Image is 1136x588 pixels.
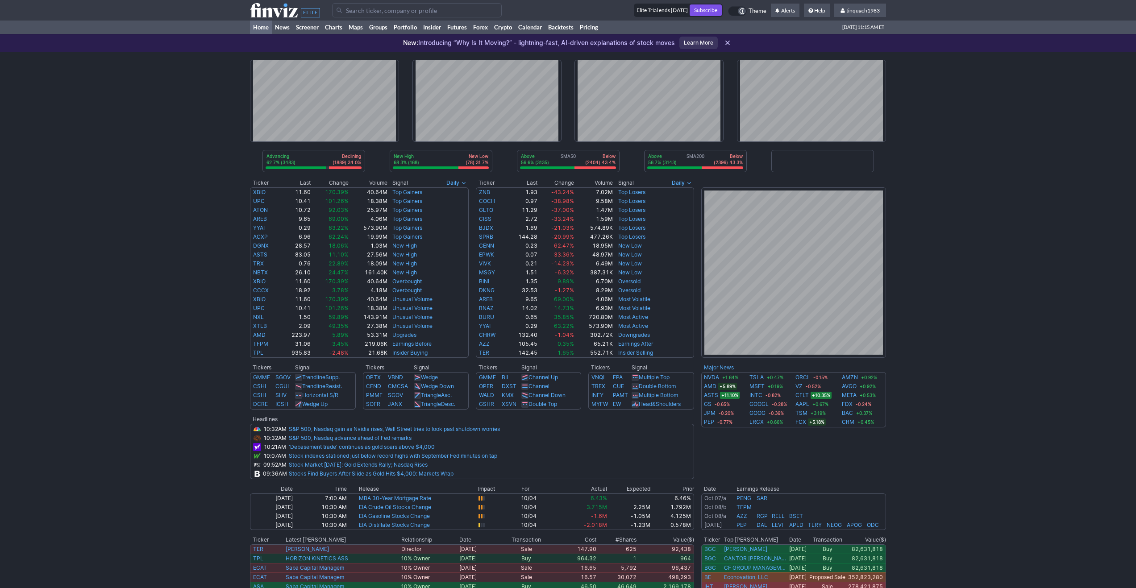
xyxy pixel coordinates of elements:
[479,224,493,231] a: BJDX
[479,215,491,222] a: CISS
[704,546,716,552] a: BGC
[280,187,311,197] td: 11.60
[574,215,613,224] td: 1.59M
[507,224,538,232] td: 1.69
[325,198,349,204] span: 101.26%
[479,383,493,389] a: OPER
[635,6,688,15] div: Elite Trial ends [DATE]
[329,207,349,213] span: 92.03%
[421,401,455,407] a: TriangleDesc.
[349,224,388,232] td: 573.90M
[502,401,516,407] a: XSVN
[827,522,842,528] a: NEOG
[333,159,361,166] p: (1889) 34.0%
[388,401,402,407] a: JANX
[618,215,645,222] a: Top Losers
[507,178,538,187] th: Last
[574,224,613,232] td: 574.89K
[618,296,650,302] a: Most Volatile
[266,159,295,166] p: 62.7% (3483)
[479,305,494,311] a: RNAZ
[545,21,577,34] a: Backtests
[280,224,311,232] td: 0.29
[724,564,787,571] a: CF GROUP MANAGEMENT INC
[724,546,767,553] a: [PERSON_NAME]
[421,374,438,381] a: Wedge
[253,555,263,562] a: TPL
[704,391,718,400] a: ASTS
[441,401,455,407] span: Desc.
[639,392,678,398] a: Multiple Bottom
[502,383,516,389] a: DXST
[444,178,469,187] button: Signals interval
[253,564,267,571] a: ECAT
[253,207,268,213] a: ATON
[420,21,444,34] a: Insider
[618,224,645,231] a: Top Losers
[704,555,716,562] a: BGC
[521,153,549,159] p: Above
[618,314,648,320] a: Most Active
[574,178,613,187] th: Volume
[704,373,719,382] a: NVDA
[280,206,311,215] td: 10.72
[551,189,574,195] span: -43.24%
[289,426,500,432] a: S&P 500, Nasdaq gain as Nvidia rises, Wall Street tries to look past shutdown worries
[476,178,507,187] th: Ticker
[479,331,495,338] a: CHRW
[392,349,428,356] a: Insider Buying
[280,232,311,241] td: 6.96
[618,179,634,186] span: Signal
[392,215,422,222] a: Top Gainers
[842,373,858,382] a: AMZN
[479,401,494,407] a: GSHR
[272,21,293,34] a: News
[286,574,344,580] a: Saba Capital Managem
[479,278,489,285] a: BINI
[466,153,488,159] p: New Low
[280,241,311,250] td: 28.57
[757,513,768,519] a: RGP
[672,178,685,187] span: Daily
[591,374,604,381] a: VNQI
[266,153,295,159] p: Advancing
[842,418,854,427] a: CRM
[253,349,263,356] a: TPL
[704,364,734,371] b: Major News
[253,233,268,240] a: ACXP
[618,207,645,213] a: Top Losers
[253,574,267,580] a: ECAT
[574,197,613,206] td: 9.58M
[403,39,418,46] span: New:
[392,331,416,338] a: Upgrades
[528,392,566,398] a: Channel Down
[253,278,266,285] a: XBIO
[670,178,694,187] button: Signals interval
[704,409,716,418] a: JPM
[289,470,454,477] a: Stocks Find Buyers After Slide as Gold Hits $4,000: Markets Wrap
[392,296,433,302] a: Unusual Volume
[329,233,349,240] span: 62.24%
[322,21,345,34] a: Charts
[479,314,494,320] a: BURU
[466,159,488,166] p: (78) 31.7%
[275,392,287,398] a: SHV
[591,401,608,407] a: MYFW
[250,178,280,187] th: Ticker
[551,207,574,213] span: -37.00%
[728,6,766,16] a: Theme
[714,153,743,159] p: Below
[585,153,616,159] p: Below
[286,564,344,571] a: Saba Capital Managem
[253,242,269,249] a: DGNX
[639,374,670,381] a: Multiple Top
[704,418,714,427] a: PEP
[388,383,408,389] a: CMCSA
[574,206,613,215] td: 1.47M
[392,269,417,276] a: New High
[392,323,433,329] a: Unusual Volume
[737,504,752,510] a: TFPM
[574,232,613,241] td: 477.26K
[618,260,642,267] a: New Low
[704,495,726,501] a: Oct 07/a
